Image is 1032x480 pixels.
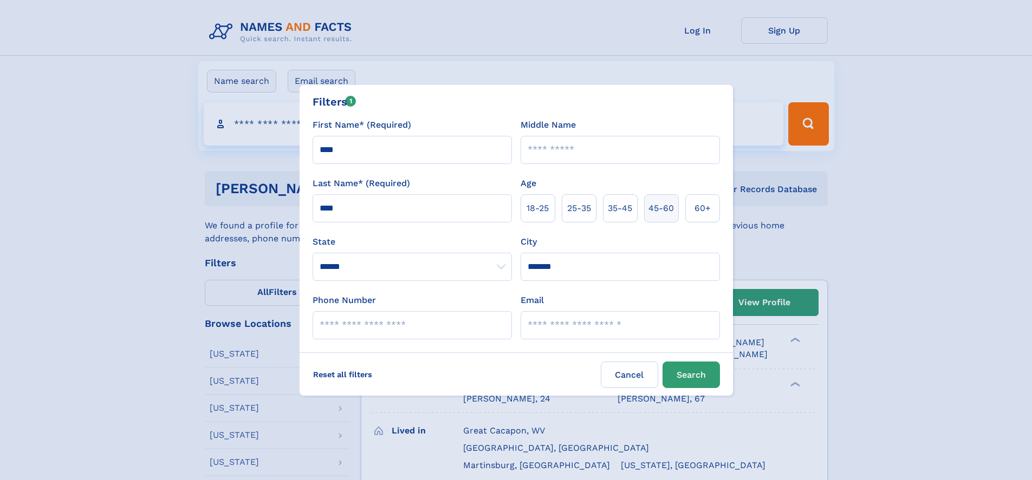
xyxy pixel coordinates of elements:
[306,361,379,387] label: Reset all filters
[567,202,591,215] span: 25‑35
[313,177,410,190] label: Last Name* (Required)
[601,361,658,388] label: Cancel
[648,202,674,215] span: 45‑60
[313,94,356,110] div: Filters
[608,202,632,215] span: 35‑45
[313,294,376,307] label: Phone Number
[663,361,720,388] button: Search
[521,294,544,307] label: Email
[527,202,549,215] span: 18‑25
[695,202,711,215] span: 60+
[521,119,576,131] label: Middle Name
[521,235,537,248] label: City
[313,235,512,248] label: State
[521,177,536,190] label: Age
[313,119,411,131] label: First Name* (Required)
